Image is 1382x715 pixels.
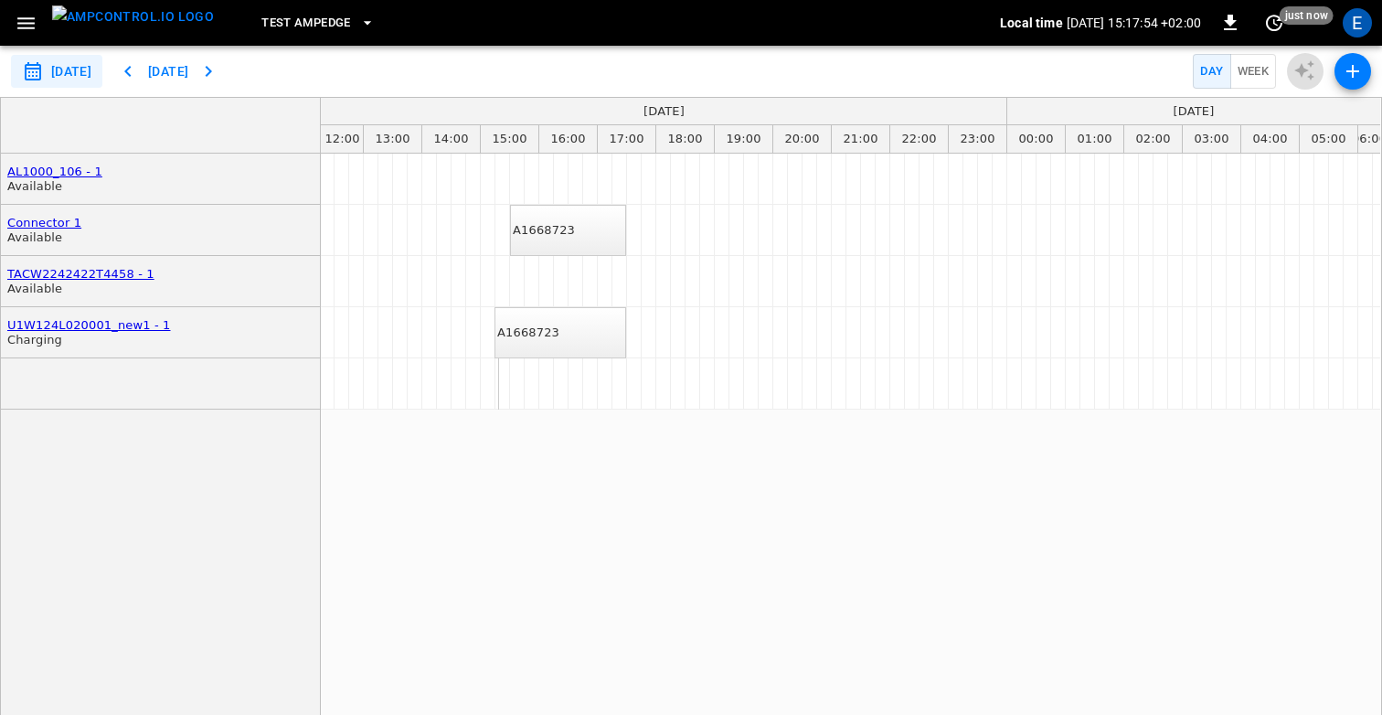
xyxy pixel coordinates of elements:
div: 17:00 [598,125,656,153]
button: Day [1193,54,1230,90]
div: 18:00 [656,125,715,153]
div: 01:00 [1066,125,1124,153]
div: 03:00 [1183,125,1241,153]
div: profile-icon [1343,8,1372,37]
a: TACW2242422T4458 - 1 [7,267,154,281]
div: Charging [7,333,171,347]
span: just now [1280,6,1334,25]
div: 16:00 [539,125,598,153]
div: 13:00 [364,125,422,153]
div: 15:00 [481,125,539,153]
p: [DATE] 15:17:54 +02:00 [1067,14,1201,32]
div: [DATE] [643,104,685,119]
button: Bookings optimization is disabled, since Ampcontrol can't find any planned routes to use for the ... [1287,53,1324,90]
div: 05:00 [1300,125,1358,153]
span: test AmpEdge [261,13,350,34]
div: 04:00 [1241,125,1300,153]
div: 23:00 [949,125,1007,153]
button: Week [1230,54,1277,90]
a: U1W124L020001_new1 - 1 [7,318,171,332]
div: A1668723 [497,325,559,340]
button: set refresh interval [1260,8,1289,37]
div: Available [7,179,102,194]
button: [DATE] [139,55,197,89]
div: 02:00 [1124,125,1183,153]
div: 20:00 [773,125,832,153]
div: 14:00 [422,125,481,153]
div: 00:00 [1007,125,1066,153]
div: Available [7,230,81,245]
div: 19:00 [715,125,773,153]
div: Available [7,282,154,296]
img: ampcontrol.io logo [52,5,214,28]
button: test AmpEdge [254,5,381,41]
div: 21:00 [832,125,890,153]
a: AL1000_106 - 1 [7,165,102,178]
div: 22:00 [890,125,949,153]
div: A1668723 [513,223,575,238]
div: [DATE] [1174,104,1215,119]
a: Connector 1 [7,216,81,229]
p: Local time [1000,14,1063,32]
div: 12:00 [324,132,359,146]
